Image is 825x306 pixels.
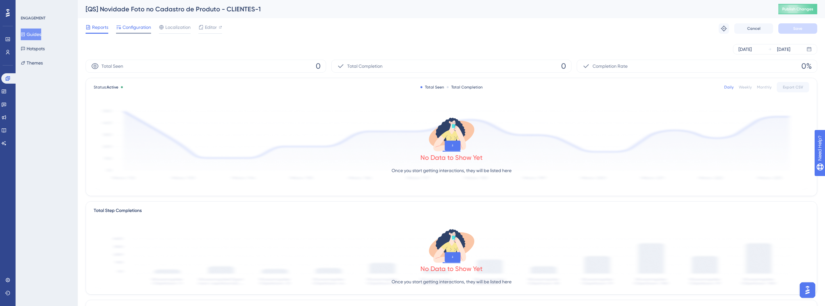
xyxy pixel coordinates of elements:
[101,62,123,70] span: Total Seen
[420,153,483,162] div: No Data to Show Yet
[316,61,321,71] span: 0
[392,278,512,286] p: Once you start getting interactions, they will be listed here
[798,280,817,300] iframe: UserGuiding AI Assistant Launcher
[205,23,217,31] span: Editor
[778,4,817,14] button: Publish Changes
[21,57,43,69] button: Themes
[420,85,444,90] div: Total Seen
[86,5,762,14] div: [QS] Novidade Foto no Cadastro de Produto - CLIENTES-1
[21,16,45,21] div: ENGAGEMENT
[782,6,813,12] span: Publish Changes
[593,62,628,70] span: Completion Rate
[92,23,108,31] span: Reports
[21,43,45,54] button: Hotspots
[123,23,151,31] span: Configuration
[739,85,752,90] div: Weekly
[747,26,760,31] span: Cancel
[793,26,802,31] span: Save
[347,62,383,70] span: Total Completion
[734,23,773,34] button: Cancel
[94,85,118,90] span: Status:
[420,264,483,273] div: No Data to Show Yet
[165,23,191,31] span: Localization
[107,85,118,89] span: Active
[15,2,41,9] span: Need Help?
[738,45,752,53] div: [DATE]
[777,45,790,53] div: [DATE]
[757,85,772,90] div: Monthly
[447,85,483,90] div: Total Completion
[94,207,142,215] div: Total Step Completions
[392,167,512,174] p: Once you start getting interactions, they will be listed here
[724,85,734,90] div: Daily
[21,29,41,40] button: Guides
[561,61,566,71] span: 0
[778,23,817,34] button: Save
[783,85,803,90] span: Export CSV
[777,82,809,92] button: Export CSV
[801,61,812,71] span: 0%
